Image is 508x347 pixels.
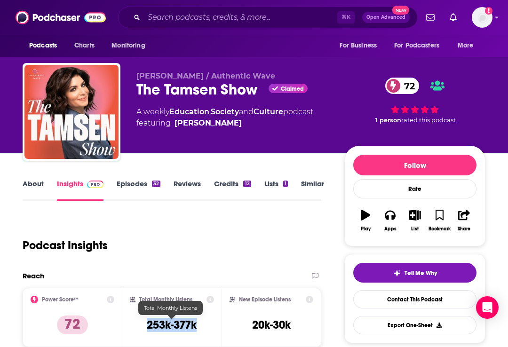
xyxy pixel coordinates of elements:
[174,179,201,201] a: Reviews
[42,296,79,303] h2: Power Score™
[333,37,389,55] button: open menu
[24,65,119,159] img: The Tamsen Show
[353,263,476,283] button: tell me why sparkleTell Me Why
[385,78,420,94] a: 72
[361,226,371,232] div: Play
[29,39,57,52] span: Podcasts
[395,78,420,94] span: 72
[401,117,456,124] span: rated this podcast
[392,6,409,15] span: New
[87,181,103,188] img: Podchaser Pro
[344,71,485,130] div: 72 1 personrated this podcast
[301,179,324,201] a: Similar
[175,118,242,129] a: Tamsen Fadal
[23,179,44,201] a: About
[254,107,283,116] a: Culture
[394,39,439,52] span: For Podcasters
[136,106,313,129] div: A weekly podcast
[472,7,492,28] button: Show profile menu
[239,107,254,116] span: and
[252,318,291,332] h3: 20k-30k
[169,107,209,116] a: Education
[384,226,397,232] div: Apps
[353,204,378,237] button: Play
[23,37,69,55] button: open menu
[353,290,476,308] a: Contact This Podcast
[353,155,476,175] button: Follow
[57,179,103,201] a: InsightsPodchaser Pro
[485,7,492,15] svg: Add a profile image
[152,181,160,187] div: 32
[283,181,288,187] div: 1
[458,226,470,232] div: Share
[23,271,44,280] h2: Reach
[472,7,492,28] span: Logged in as alignPR
[422,9,438,25] a: Show notifications dropdown
[472,7,492,28] img: User Profile
[411,226,419,232] div: List
[393,269,401,277] img: tell me why sparkle
[68,37,100,55] a: Charts
[211,107,239,116] a: Society
[16,8,106,26] img: Podchaser - Follow, Share and Rate Podcasts
[214,179,251,201] a: Credits12
[118,7,418,28] div: Search podcasts, credits, & more...
[136,118,313,129] span: featuring
[117,179,160,201] a: Episodes32
[452,204,476,237] button: Share
[139,296,192,303] h2: Total Monthly Listens
[144,10,337,25] input: Search podcasts, credits, & more...
[476,296,499,319] div: Open Intercom Messenger
[74,39,95,52] span: Charts
[429,226,451,232] div: Bookmark
[337,11,355,24] span: ⌘ K
[239,296,291,303] h2: New Episode Listens
[105,37,157,55] button: open menu
[264,179,288,201] a: Lists1
[451,37,485,55] button: open menu
[403,204,427,237] button: List
[378,204,402,237] button: Apps
[366,15,405,20] span: Open Advanced
[353,179,476,198] div: Rate
[446,9,460,25] a: Show notifications dropdown
[340,39,377,52] span: For Business
[136,71,275,80] span: [PERSON_NAME] / Authentic Wave
[427,204,452,237] button: Bookmark
[375,117,401,124] span: 1 person
[353,316,476,334] button: Export One-Sheet
[23,238,108,252] h1: Podcast Insights
[458,39,474,52] span: More
[243,181,251,187] div: 12
[111,39,145,52] span: Monitoring
[388,37,453,55] button: open menu
[281,87,304,91] span: Claimed
[147,318,197,332] h3: 253k-377k
[209,107,211,116] span: ,
[405,269,437,277] span: Tell Me Why
[57,315,88,334] p: 72
[362,12,410,23] button: Open AdvancedNew
[144,305,197,311] span: Total Monthly Listens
